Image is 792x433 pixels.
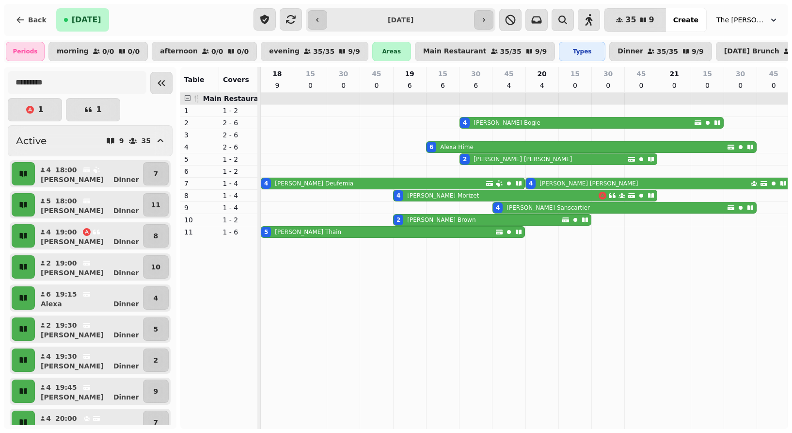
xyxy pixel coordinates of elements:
button: Create [665,8,706,32]
p: 4 [538,81,546,90]
p: 3 [184,130,215,140]
p: 18:00 [55,165,77,175]
span: The [PERSON_NAME] Nook [716,15,765,25]
p: 5 [46,196,51,206]
button: afternoon0/00/0 [152,42,257,61]
button: 619:15AlexaDinner [37,286,141,310]
p: 6 [406,81,413,90]
div: Types [559,42,605,61]
p: 19:15 [55,289,77,299]
p: [PERSON_NAME] Bogie [474,119,540,127]
p: afternoon [160,48,198,55]
button: Active935 [8,125,173,156]
p: 30 [471,69,480,79]
div: 2 [396,216,400,224]
button: Dinner35/359/9 [609,42,712,61]
p: 21 [669,69,679,79]
p: 6 [439,81,446,90]
p: 45 [504,69,513,79]
p: Dinner [113,361,139,371]
p: [PERSON_NAME] Deufemia [275,180,353,187]
p: Dinner [113,299,139,309]
p: Dinner [113,392,139,402]
p: [PERSON_NAME] Brown [407,216,475,224]
p: 1 [96,106,101,114]
p: 0 / 0 [128,48,140,55]
p: [PERSON_NAME] [41,423,104,433]
p: 1 - 2 [223,215,254,225]
p: [DATE] Brunch [724,48,779,55]
p: 0 [604,81,612,90]
p: 35 / 35 [313,48,334,55]
button: 11 [143,193,169,216]
p: 0 / 0 [211,48,223,55]
h2: Active [16,134,47,148]
p: Alexa Hime [440,143,473,151]
p: [PERSON_NAME] [41,206,104,216]
p: [PERSON_NAME] [41,330,104,340]
p: 18:00 [55,196,77,206]
div: 4 [463,119,467,127]
p: 1 - 4 [223,203,254,213]
p: 0 / 0 [102,48,114,55]
p: [PERSON_NAME] Morizet [407,192,479,200]
button: 8 [143,224,169,248]
p: 45 [372,69,381,79]
p: 9 / 9 [692,48,704,55]
p: evening [269,48,300,55]
p: 0 [737,81,744,90]
p: Main Restaurant [423,48,487,55]
p: Dinner [113,237,139,247]
p: 10 [184,215,215,225]
p: Dinner [618,48,643,55]
div: 4 [396,192,400,200]
p: 2 - 6 [223,118,254,128]
div: Periods [6,42,45,61]
span: Table [184,76,205,83]
p: Alexa [41,299,62,309]
span: 35 [625,16,636,24]
p: 0 [703,81,711,90]
button: 419:30[PERSON_NAME]Dinner [37,349,141,372]
p: Dinner [113,423,139,433]
p: [PERSON_NAME] [41,392,104,402]
p: 4 [184,142,215,152]
p: 1 [184,106,215,116]
button: evening35/359/9 [261,42,368,61]
div: 6 [429,143,433,151]
button: The [PERSON_NAME] Nook [711,11,784,29]
button: [DATE] [56,8,109,32]
p: 0 [306,81,314,90]
p: 1 - 6 [223,227,254,237]
button: 518:00[PERSON_NAME]Dinner [37,193,141,216]
p: 18 [272,69,282,79]
p: 2 [184,118,215,128]
div: 4 [529,180,533,187]
button: 1 [8,98,62,121]
button: 1 [66,98,120,121]
p: [PERSON_NAME] [PERSON_NAME] [474,155,572,163]
p: 35 / 35 [657,48,678,55]
p: 4 [46,383,51,392]
div: 4 [496,204,500,212]
p: 30 [339,69,348,79]
p: 20 [537,69,546,79]
button: Collapse sidebar [150,72,173,94]
p: 5 [153,324,158,334]
p: 15 [306,69,315,79]
p: Dinner [113,206,139,216]
p: 30 [603,69,613,79]
button: 9 [143,380,169,403]
p: 1 [38,106,43,114]
p: 11 [184,227,215,237]
p: 4 [46,414,51,423]
p: 9 [184,203,215,213]
p: 35 [142,137,151,144]
p: 2 [46,320,51,330]
p: 45 [636,69,646,79]
p: [PERSON_NAME] [41,175,104,184]
p: 4 [46,227,51,237]
button: 10 [143,255,169,279]
p: 19:00 [55,258,77,268]
p: [PERSON_NAME] [PERSON_NAME] [539,180,638,187]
